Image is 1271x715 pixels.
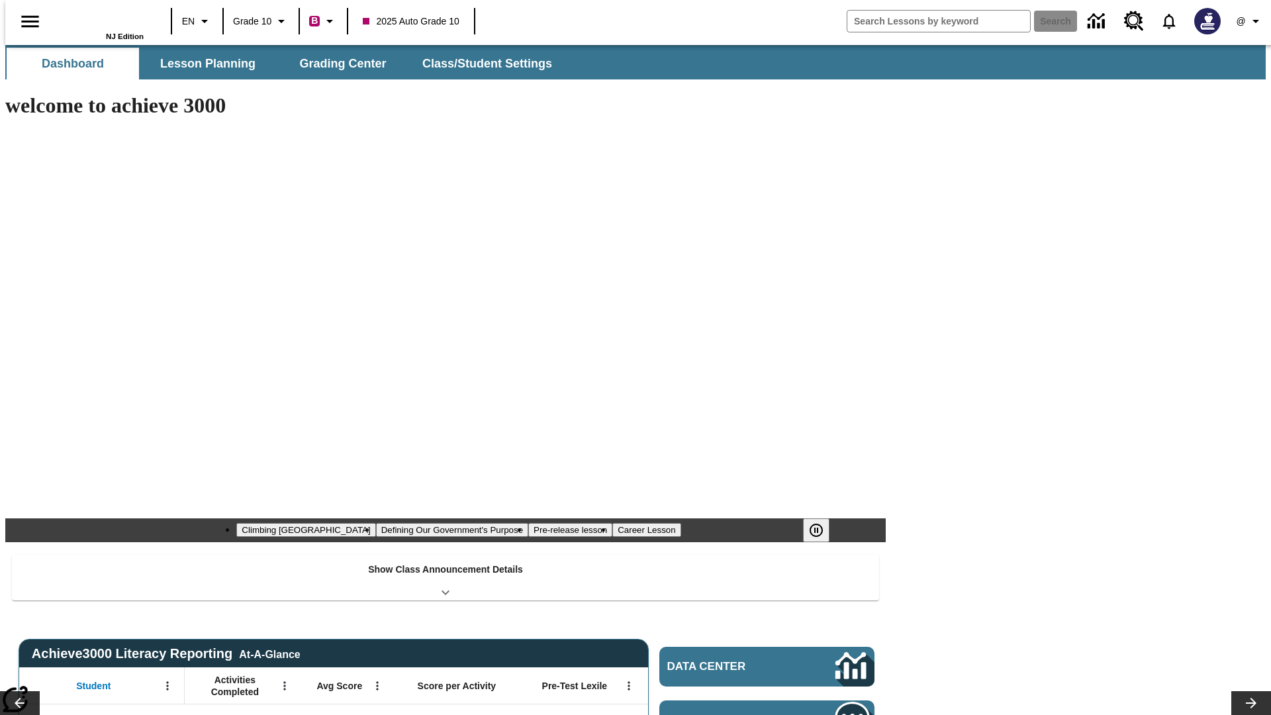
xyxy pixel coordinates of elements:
[58,5,144,40] div: Home
[363,15,459,28] span: 2025 Auto Grade 10
[803,518,829,542] button: Pause
[847,11,1030,32] input: search field
[376,523,528,537] button: Slide 2 Defining Our Government's Purpose
[106,32,144,40] span: NJ Edition
[542,680,608,692] span: Pre-Test Lexile
[233,15,271,28] span: Grade 10
[277,48,409,79] button: Grading Center
[1236,15,1245,28] span: @
[275,676,295,696] button: Open Menu
[5,93,886,118] h1: welcome to achieve 3000
[32,646,301,661] span: Achieve3000 Literacy Reporting
[158,676,177,696] button: Open Menu
[1186,4,1229,38] button: Select a new avatar
[412,48,563,79] button: Class/Student Settings
[76,680,111,692] span: Student
[176,9,218,33] button: Language: EN, Select a language
[316,680,362,692] span: Avg Score
[236,523,375,537] button: Slide 1 Climbing Mount Tai
[1194,8,1221,34] img: Avatar
[228,9,295,33] button: Grade: Grade 10, Select a grade
[1080,3,1116,40] a: Data Center
[304,9,343,33] button: Boost Class color is violet red. Change class color
[239,646,300,661] div: At-A-Glance
[142,48,274,79] button: Lesson Planning
[7,48,139,79] button: Dashboard
[667,660,791,673] span: Data Center
[528,523,612,537] button: Slide 3 Pre-release lesson
[619,676,639,696] button: Open Menu
[418,680,496,692] span: Score per Activity
[1231,691,1271,715] button: Lesson carousel, Next
[191,674,279,698] span: Activities Completed
[1116,3,1152,39] a: Resource Center, Will open in new tab
[58,6,144,32] a: Home
[659,647,874,687] a: Data Center
[311,13,318,29] span: B
[5,45,1266,79] div: SubNavbar
[368,563,523,577] p: Show Class Announcement Details
[612,523,681,537] button: Slide 4 Career Lesson
[5,48,564,79] div: SubNavbar
[1229,9,1271,33] button: Profile/Settings
[367,676,387,696] button: Open Menu
[1152,4,1186,38] a: Notifications
[803,518,843,542] div: Pause
[11,2,50,41] button: Open side menu
[12,555,879,600] div: Show Class Announcement Details
[182,15,195,28] span: EN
